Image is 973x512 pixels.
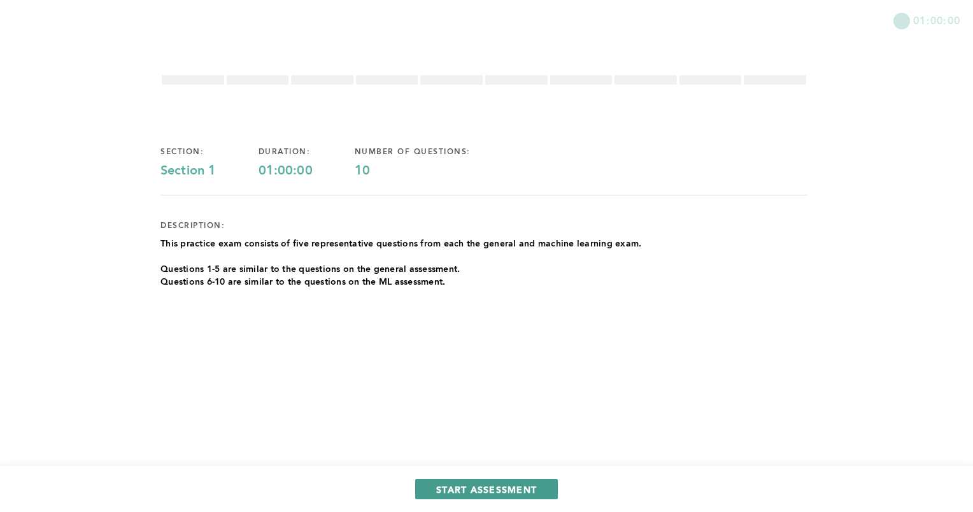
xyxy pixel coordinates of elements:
button: START ASSESSMENT [415,479,558,499]
p: This practice exam consists of five representative questions from each the general and machine le... [160,238,641,250]
span: 01:00:00 [913,13,960,27]
div: description: [160,221,225,231]
div: number of questions: [355,147,513,157]
div: duration: [259,147,355,157]
div: Section 1 [160,164,259,179]
p: Questions 1-5 are similar to the questions on the general assessment. [160,263,641,276]
div: 10 [355,164,513,179]
div: 01:00:00 [259,164,355,179]
div: section: [160,147,259,157]
span: START ASSESSMENT [436,483,537,495]
p: Questions 6-10 are similar to the questions on the ML assessment. [160,276,641,288]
